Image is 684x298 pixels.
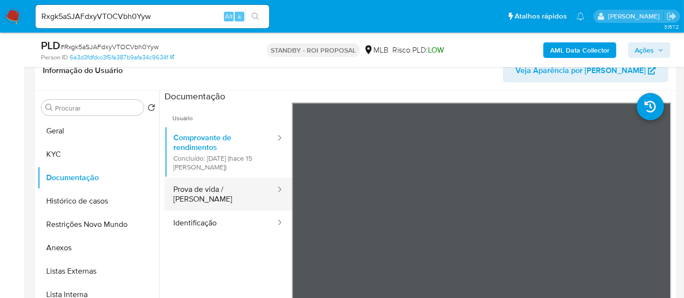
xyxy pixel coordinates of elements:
button: Geral [37,119,159,143]
input: Pesquise usuários ou casos... [36,10,269,23]
input: Procurar [55,104,140,112]
a: Sair [666,11,677,21]
button: Listas Externas [37,260,159,283]
span: Risco PLD: [392,45,444,56]
button: search-icon [245,10,265,23]
button: Restrições Novo Mundo [37,213,159,236]
div: MLB [364,45,388,56]
button: Ações [628,42,670,58]
span: # Rxgk5aSJAFdxyVTOCVbh0Yyw [60,42,159,52]
span: LOW [428,44,444,56]
button: Documentação [37,166,159,189]
b: AML Data Collector [550,42,610,58]
button: KYC [37,143,159,166]
button: Histórico de casos [37,189,159,213]
button: AML Data Collector [543,42,616,58]
h1: Informação do Usuário [43,66,123,75]
span: s [238,12,241,21]
span: 3.157.2 [664,23,679,31]
span: Veja Aparência por [PERSON_NAME] [516,59,646,82]
a: Notificações [576,12,585,20]
p: STANDBY - ROI PROPOSAL [267,43,360,57]
span: Ações [635,42,654,58]
p: erico.trevizan@mercadopago.com.br [608,12,663,21]
span: Atalhos rápidos [515,11,567,21]
a: 6a3d3fdfdcc3f5fa387b9afa34c9634f [70,53,174,62]
button: Retornar ao pedido padrão [148,104,155,114]
button: Anexos [37,236,159,260]
b: Person ID [41,53,68,62]
button: Procurar [45,104,53,112]
b: PLD [41,37,60,53]
span: Alt [225,12,233,21]
button: Veja Aparência por [PERSON_NAME] [503,59,668,82]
